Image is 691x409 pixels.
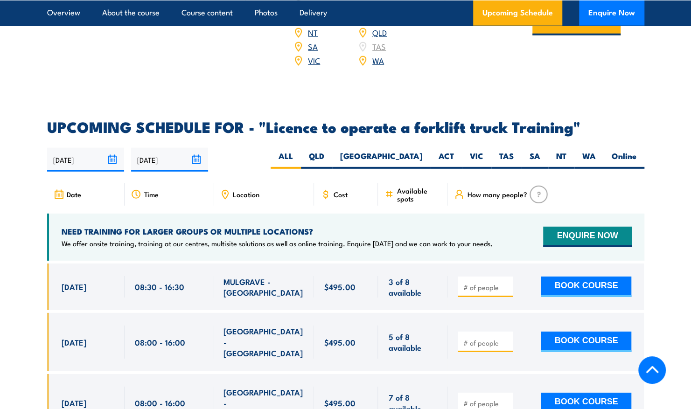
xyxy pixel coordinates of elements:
[301,151,332,169] label: QLD
[463,399,510,408] input: # of people
[62,337,86,347] span: [DATE]
[604,151,644,169] label: Online
[135,397,185,408] span: 08:00 - 16:00
[462,151,491,169] label: VIC
[47,148,124,172] input: From date
[62,397,86,408] span: [DATE]
[135,337,185,347] span: 08:00 - 16:00
[541,332,631,352] button: BOOK COURSE
[62,239,493,248] p: We offer onsite training, training at our centres, multisite solutions as well as online training...
[543,227,631,247] button: ENQUIRE NOW
[223,276,304,298] span: MULGRAVE - [GEOGRAPHIC_DATA]
[47,120,644,133] h2: UPCOMING SCHEDULE FOR - "Licence to operate a forklift truck Training"
[541,277,631,297] button: BOOK COURSE
[62,281,86,292] span: [DATE]
[324,281,356,292] span: $495.00
[388,276,437,298] span: 3 of 8 available
[372,27,387,38] a: QLD
[223,326,304,358] span: [GEOGRAPHIC_DATA] - [GEOGRAPHIC_DATA]
[62,226,493,236] h4: NEED TRAINING FOR LARGER GROUPS OR MULTIPLE LOCATIONS?
[308,55,320,66] a: VIC
[308,41,318,52] a: SA
[397,187,441,202] span: Available spots
[372,55,384,66] a: WA
[334,190,348,198] span: Cost
[324,337,356,347] span: $495.00
[388,331,437,353] span: 5 of 8 available
[131,148,208,172] input: To date
[463,338,510,347] input: # of people
[135,281,184,292] span: 08:30 - 16:30
[144,190,159,198] span: Time
[233,190,259,198] span: Location
[522,151,548,169] label: SA
[463,283,510,292] input: # of people
[308,27,318,38] a: NT
[491,151,522,169] label: TAS
[467,190,527,198] span: How many people?
[431,151,462,169] label: ACT
[332,151,431,169] label: [GEOGRAPHIC_DATA]
[574,151,604,169] label: WA
[67,190,81,198] span: Date
[548,151,574,169] label: NT
[324,397,356,408] span: $495.00
[271,151,301,169] label: ALL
